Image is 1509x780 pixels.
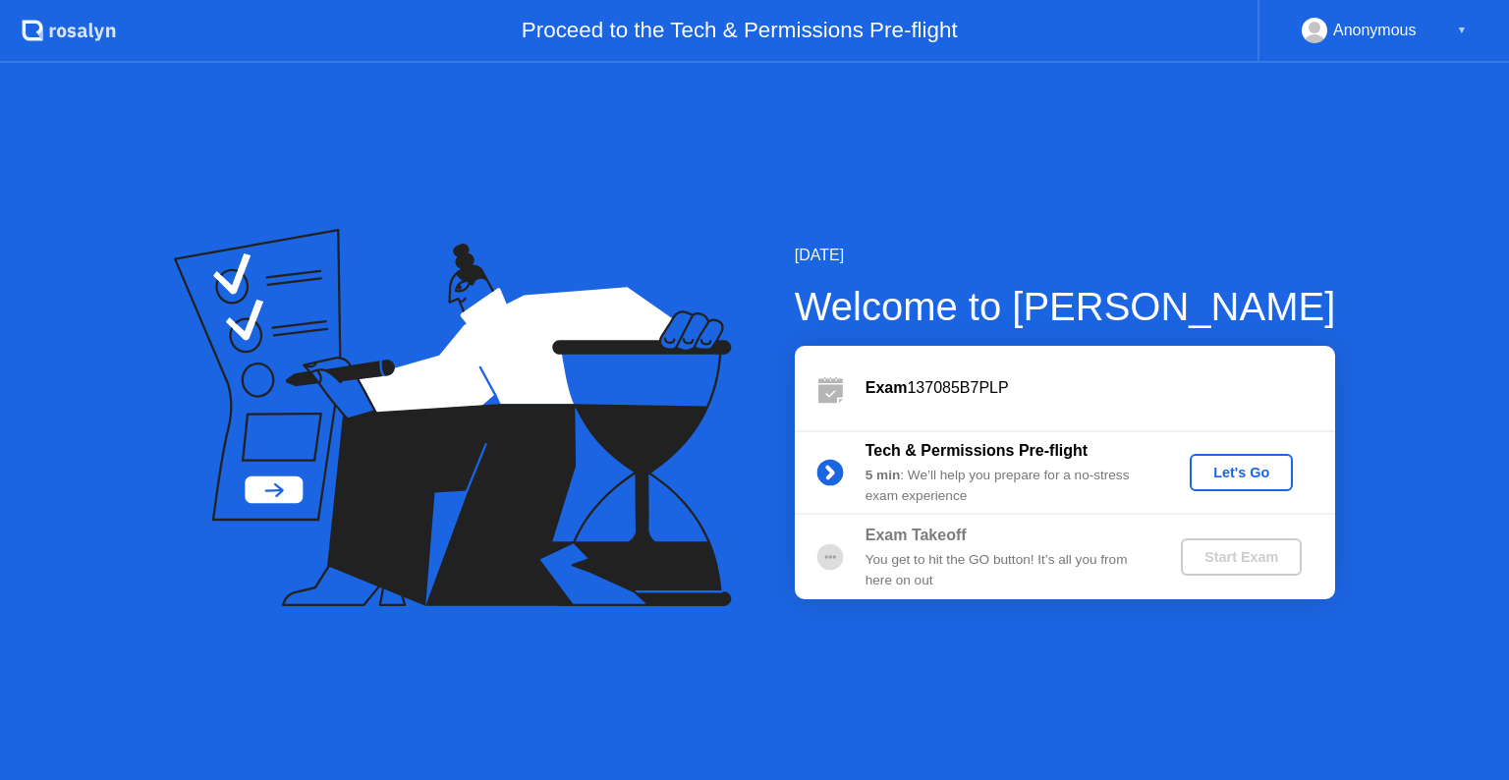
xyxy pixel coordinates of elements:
b: Tech & Permissions Pre-flight [866,442,1088,459]
div: Let's Go [1198,465,1285,480]
div: [DATE] [795,244,1336,267]
div: You get to hit the GO button! It’s all you from here on out [866,550,1148,590]
button: Start Exam [1181,538,1302,576]
b: Exam Takeoff [866,527,967,543]
div: Anonymous [1333,18,1417,43]
b: Exam [866,379,908,396]
div: : We’ll help you prepare for a no-stress exam experience [866,466,1148,506]
div: ▼ [1457,18,1467,43]
div: Start Exam [1189,549,1294,565]
div: Welcome to [PERSON_NAME] [795,277,1336,336]
b: 5 min [866,468,901,482]
button: Let's Go [1190,454,1293,491]
div: 137085B7PLP [866,376,1335,400]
